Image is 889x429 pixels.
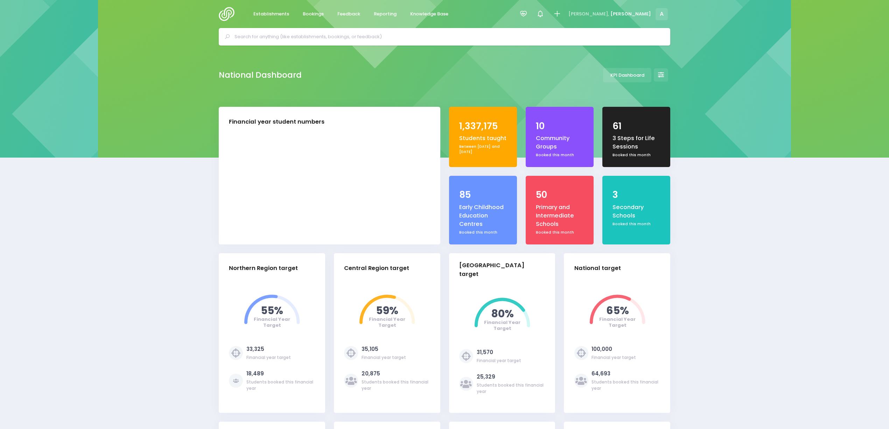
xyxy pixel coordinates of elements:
[477,358,521,364] div: Financial year target
[610,11,651,18] span: [PERSON_NAME]
[477,348,493,356] a: 31,570
[591,370,610,377] a: 64,693
[612,152,660,158] div: Booked this month
[591,345,612,353] a: 100,000
[374,11,397,18] span: Reporting
[656,8,668,20] span: A
[219,70,302,80] h2: National Dashboard
[246,354,291,361] div: Financial year target
[536,134,583,151] div: Community Groups
[234,32,660,42] input: Search for anything (like establishments, bookings, or feedback)
[229,118,324,126] div: Financial year student numbers
[246,370,264,377] a: 18,489
[603,68,651,82] a: KPI Dashboard
[536,152,583,158] div: Booked this month
[612,188,660,202] div: 3
[219,7,239,21] img: Logo
[459,188,507,202] div: 85
[410,11,448,18] span: Knowledge Base
[297,7,329,21] a: Bookings
[362,345,378,353] a: 35,105
[536,188,583,202] div: 50
[247,7,295,21] a: Establishments
[536,119,583,133] div: 10
[362,354,406,361] div: Financial year target
[459,119,507,133] div: 1,337,175
[303,11,324,18] span: Bookings
[246,345,264,353] a: 33,325
[368,7,402,21] a: Reporting
[331,7,366,21] a: Feedback
[574,264,621,273] div: National target
[337,11,360,18] span: Feedback
[246,379,315,392] div: Students booked this financial year
[459,203,507,229] div: Early Childhood Education Centres
[612,119,660,133] div: 61
[536,203,583,229] div: Primary and Intermediate Schools
[536,230,583,235] div: Booked this month
[344,264,409,273] div: Central Region target
[459,134,507,143] div: Students taught
[459,261,539,279] div: [GEOGRAPHIC_DATA] target
[459,230,507,235] div: Booked this month
[362,370,380,377] a: 20,875
[591,354,636,361] div: Financial year target
[568,11,609,18] span: [PERSON_NAME],
[477,373,495,380] a: 25,329
[612,203,660,220] div: Secondary Schools
[404,7,454,21] a: Knowledge Base
[362,379,430,392] div: Students booked this financial year
[459,144,507,155] div: Between [DATE] and [DATE]
[591,379,660,392] div: Students booked this financial year
[477,382,545,395] div: Students booked this financial year
[612,134,660,151] div: 3 Steps for Life Sessions
[253,11,289,18] span: Establishments
[612,221,660,227] div: Booked this month
[229,264,298,273] div: Northern Region target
